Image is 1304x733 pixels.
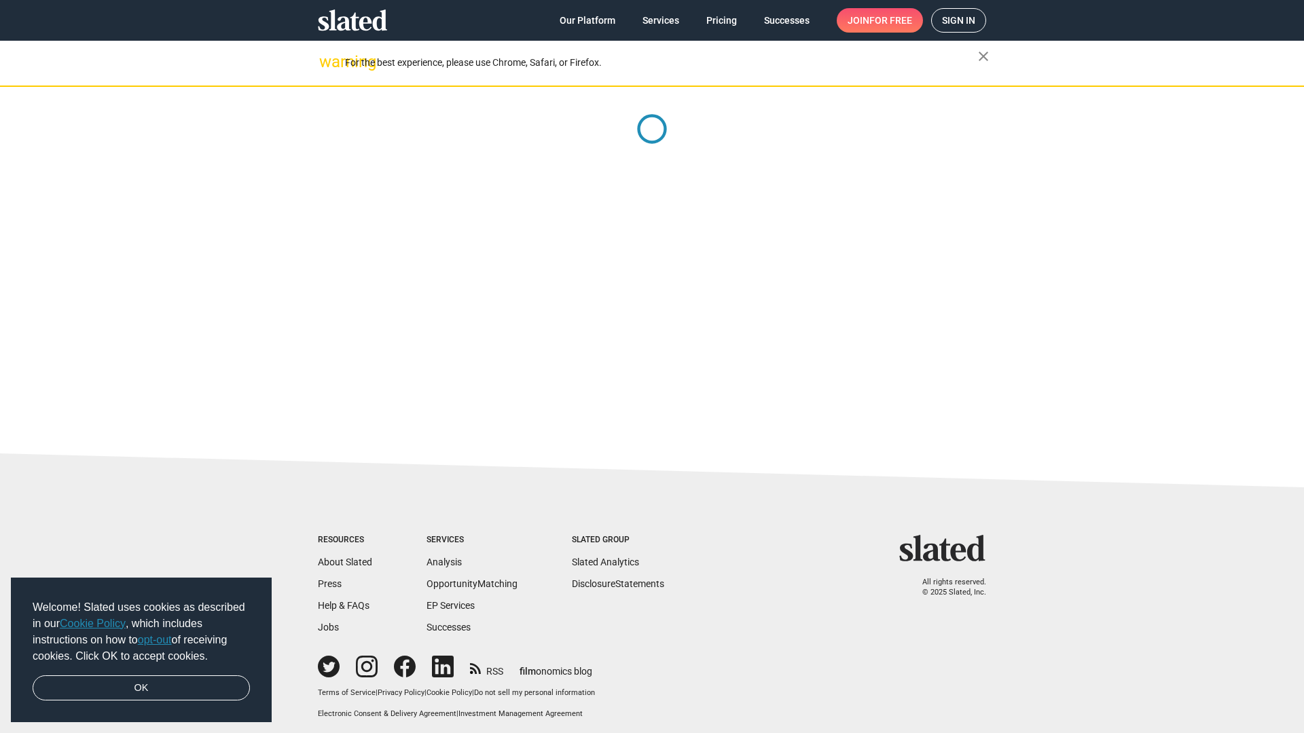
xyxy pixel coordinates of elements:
[753,8,820,33] a: Successes
[318,578,342,589] a: Press
[869,8,912,33] span: for free
[942,9,975,32] span: Sign in
[572,535,664,546] div: Slated Group
[33,599,250,664] span: Welcome! Slated uses cookies as described in our , which includes instructions on how to of recei...
[345,54,978,72] div: For the best experience, please use Chrome, Safari, or Firefox.
[33,675,250,701] a: dismiss cookie message
[975,48,992,64] mat-icon: close
[472,688,474,697] span: |
[427,622,471,633] a: Successes
[474,688,595,698] button: Do not sell my personal information
[520,654,592,678] a: filmonomics blog
[632,8,690,33] a: Services
[560,8,615,33] span: Our Platform
[520,666,536,677] span: film
[318,688,376,697] a: Terms of Service
[837,8,923,33] a: Joinfor free
[642,8,679,33] span: Services
[427,688,472,697] a: Cookie Policy
[458,709,583,718] a: Investment Management Agreement
[427,578,518,589] a: OpportunityMatching
[319,54,336,70] mat-icon: warning
[427,600,475,611] a: EP Services
[706,8,737,33] span: Pricing
[931,8,986,33] a: Sign in
[378,688,424,697] a: Privacy Policy
[470,657,503,678] a: RSS
[908,578,986,597] p: All rights reserved. © 2025 Slated, Inc.
[848,8,912,33] span: Join
[427,535,518,546] div: Services
[549,8,626,33] a: Our Platform
[11,578,272,723] div: cookieconsent
[376,688,378,697] span: |
[572,557,639,567] a: Slated Analytics
[60,618,126,629] a: Cookie Policy
[764,8,810,33] span: Successes
[318,600,369,611] a: Help & FAQs
[572,578,664,589] a: DisclosureStatements
[318,709,456,718] a: Electronic Consent & Delivery Agreement
[427,557,462,567] a: Analysis
[318,557,372,567] a: About Slated
[318,622,339,633] a: Jobs
[456,709,458,718] span: |
[318,535,372,546] div: Resources
[138,634,172,645] a: opt-out
[424,688,427,697] span: |
[695,8,748,33] a: Pricing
